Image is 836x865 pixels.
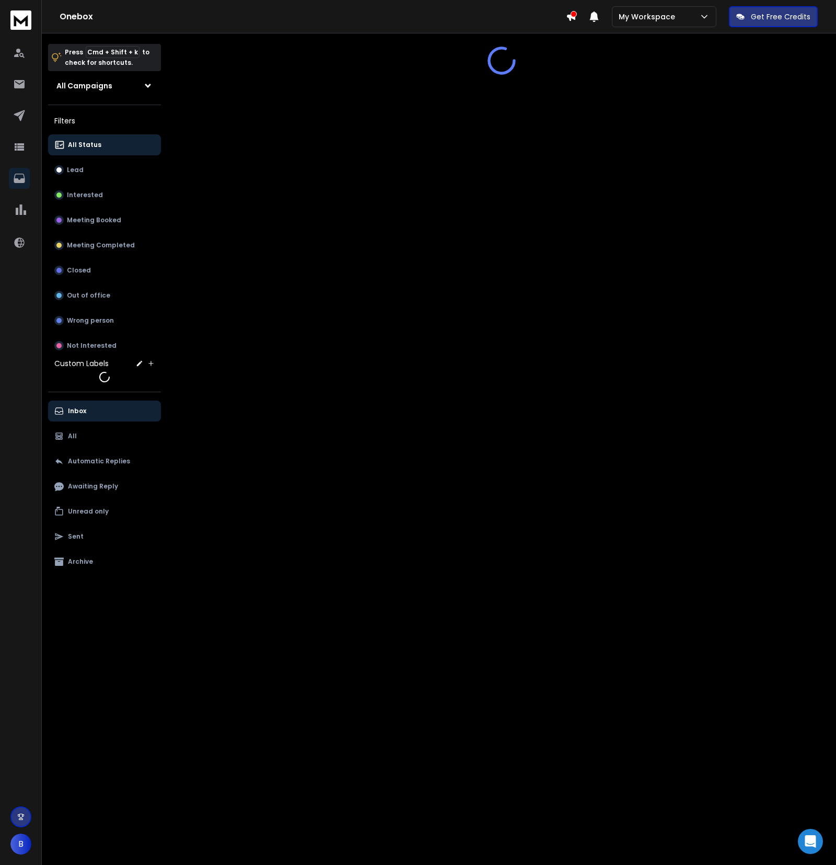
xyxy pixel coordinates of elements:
[68,457,130,465] p: Automatic Replies
[48,401,161,422] button: Inbox
[86,46,140,58] span: Cmd + Shift + k
[48,235,161,256] button: Meeting Completed
[48,160,161,180] button: Lead
[65,47,149,68] p: Press to check for shortcuts.
[10,834,31,855] button: B
[48,113,161,128] h3: Filters
[67,316,114,325] p: Wrong person
[48,185,161,206] button: Interested
[48,285,161,306] button: Out of office
[60,10,566,23] h1: Onebox
[67,266,91,275] p: Closed
[48,451,161,472] button: Automatic Replies
[54,358,109,369] h3: Custom Labels
[67,166,84,174] p: Lead
[56,81,112,91] h1: All Campaigns
[729,6,818,27] button: Get Free Credits
[619,12,679,22] p: My Workspace
[67,191,103,199] p: Interested
[48,75,161,96] button: All Campaigns
[751,12,810,22] p: Get Free Credits
[48,551,161,572] button: Archive
[68,482,118,491] p: Awaiting Reply
[48,526,161,547] button: Sent
[67,241,135,249] p: Meeting Completed
[68,532,84,541] p: Sent
[68,507,109,516] p: Unread only
[67,216,121,224] p: Meeting Booked
[10,10,31,30] img: logo
[48,335,161,356] button: Not Interested
[67,291,110,300] p: Out of office
[798,829,823,854] div: Open Intercom Messenger
[68,141,101,149] p: All Status
[68,557,93,566] p: Archive
[68,432,77,440] p: All
[48,260,161,281] button: Closed
[67,342,117,350] p: Not Interested
[48,426,161,447] button: All
[48,310,161,331] button: Wrong person
[48,210,161,231] button: Meeting Booked
[48,476,161,497] button: Awaiting Reply
[68,407,86,415] p: Inbox
[48,501,161,522] button: Unread only
[48,134,161,155] button: All Status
